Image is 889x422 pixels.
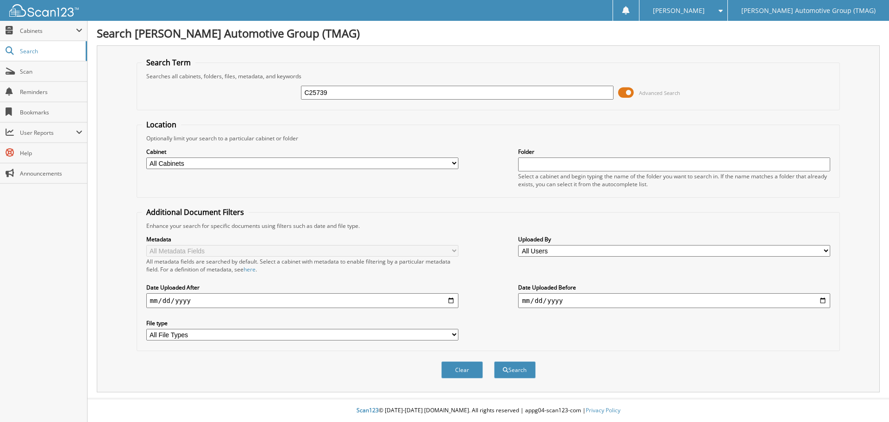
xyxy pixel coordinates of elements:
[20,47,81,55] span: Search
[20,68,82,76] span: Scan
[741,8,876,13] span: [PERSON_NAME] Automotive Group (TMAG)
[639,89,680,96] span: Advanced Search
[357,406,379,414] span: Scan123
[146,319,458,327] label: File type
[146,235,458,243] label: Metadata
[20,129,76,137] span: User Reports
[518,172,830,188] div: Select a cabinet and begin typing the name of the folder you want to search in. If the name match...
[146,148,458,156] label: Cabinet
[441,361,483,378] button: Clear
[244,265,256,273] a: here
[518,235,830,243] label: Uploaded By
[142,57,195,68] legend: Search Term
[20,170,82,177] span: Announcements
[9,4,79,17] img: scan123-logo-white.svg
[142,72,835,80] div: Searches all cabinets, folders, files, metadata, and keywords
[518,293,830,308] input: end
[88,399,889,422] div: © [DATE]-[DATE] [DOMAIN_NAME]. All rights reserved | appg04-scan123-com |
[518,283,830,291] label: Date Uploaded Before
[146,258,458,273] div: All metadata fields are searched by default. Select a cabinet with metadata to enable filtering b...
[518,148,830,156] label: Folder
[146,293,458,308] input: start
[142,120,181,130] legend: Location
[653,8,705,13] span: [PERSON_NAME]
[586,406,620,414] a: Privacy Policy
[494,361,536,378] button: Search
[97,25,880,41] h1: Search [PERSON_NAME] Automotive Group (TMAG)
[142,207,249,217] legend: Additional Document Filters
[142,222,835,230] div: Enhance your search for specific documents using filters such as date and file type.
[20,108,82,116] span: Bookmarks
[20,149,82,157] span: Help
[20,88,82,96] span: Reminders
[146,283,458,291] label: Date Uploaded After
[142,134,835,142] div: Optionally limit your search to a particular cabinet or folder
[843,378,889,422] iframe: Chat Widget
[20,27,76,35] span: Cabinets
